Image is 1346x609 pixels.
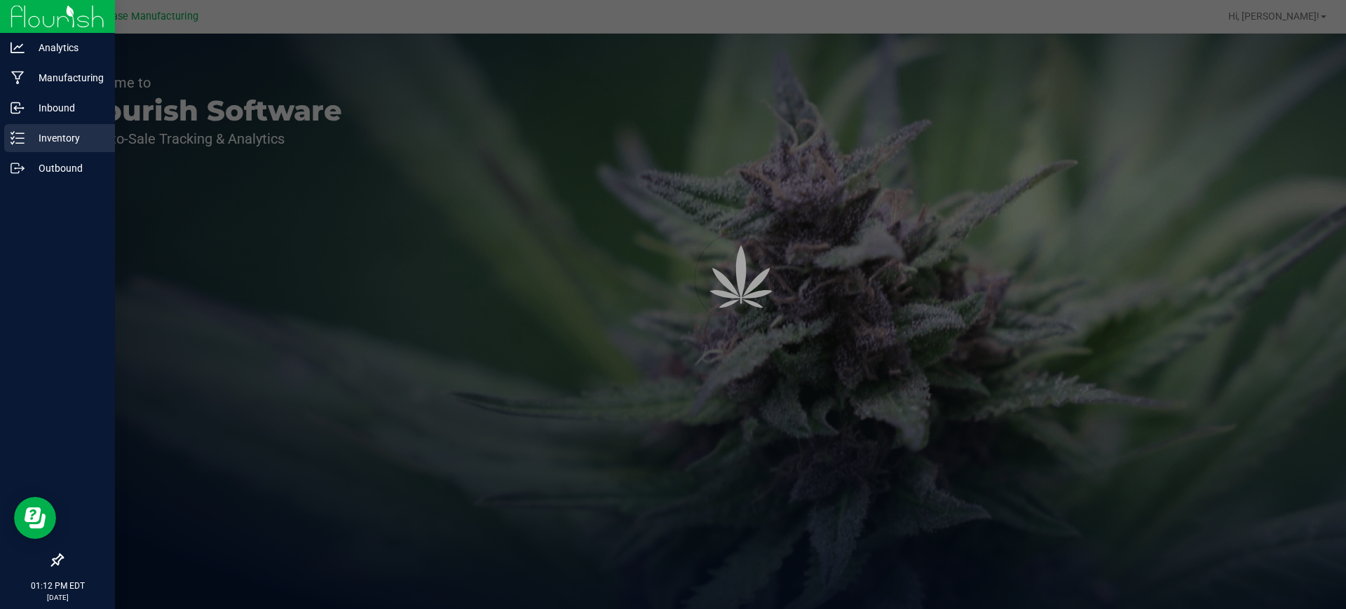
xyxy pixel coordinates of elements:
[25,39,109,56] p: Analytics
[11,41,25,55] inline-svg: Analytics
[11,131,25,145] inline-svg: Inventory
[25,160,109,177] p: Outbound
[6,592,109,603] p: [DATE]
[25,100,109,116] p: Inbound
[14,497,56,539] iframe: Resource center
[11,101,25,115] inline-svg: Inbound
[25,130,109,146] p: Inventory
[11,71,25,85] inline-svg: Manufacturing
[11,161,25,175] inline-svg: Outbound
[6,580,109,592] p: 01:12 PM EDT
[25,69,109,86] p: Manufacturing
